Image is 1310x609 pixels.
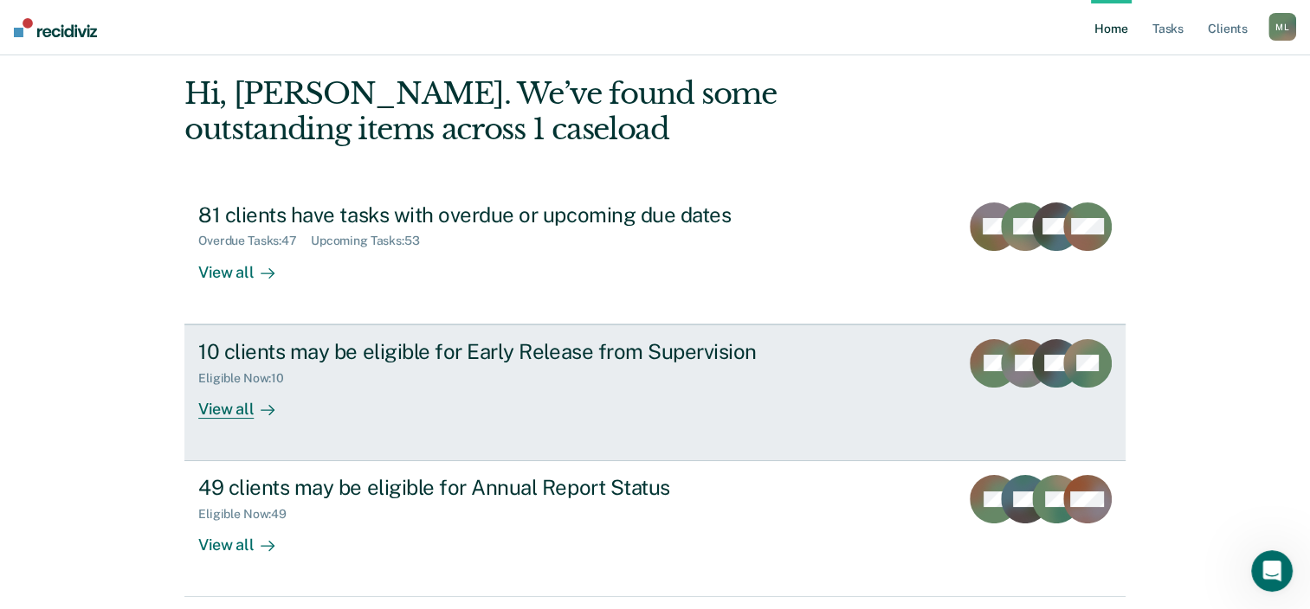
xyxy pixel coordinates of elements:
[198,371,298,386] div: Eligible Now : 10
[198,385,295,419] div: View all
[184,461,1126,597] a: 49 clients may be eligible for Annual Report StatusEligible Now:49View all
[198,507,300,522] div: Eligible Now : 49
[184,324,1126,461] a: 10 clients may be eligible for Early Release from SupervisionEligible Now:10View all
[1268,13,1296,41] button: ML
[198,248,295,282] div: View all
[1251,550,1293,592] iframe: Intercom live chat
[198,339,806,364] div: 10 clients may be eligible for Early Release from Supervision
[184,189,1126,324] a: 81 clients have tasks with overdue or upcoming due datesOverdue Tasks:47Upcoming Tasks:53View all
[14,18,97,37] img: Recidiviz
[1268,13,1296,41] div: M L
[311,234,434,248] div: Upcoming Tasks : 53
[198,202,806,228] div: 81 clients have tasks with overdue or upcoming due dates
[198,475,806,500] div: 49 clients may be eligible for Annual Report Status
[198,522,295,555] div: View all
[184,76,937,147] div: Hi, [PERSON_NAME]. We’ve found some outstanding items across 1 caseload
[198,234,311,248] div: Overdue Tasks : 47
